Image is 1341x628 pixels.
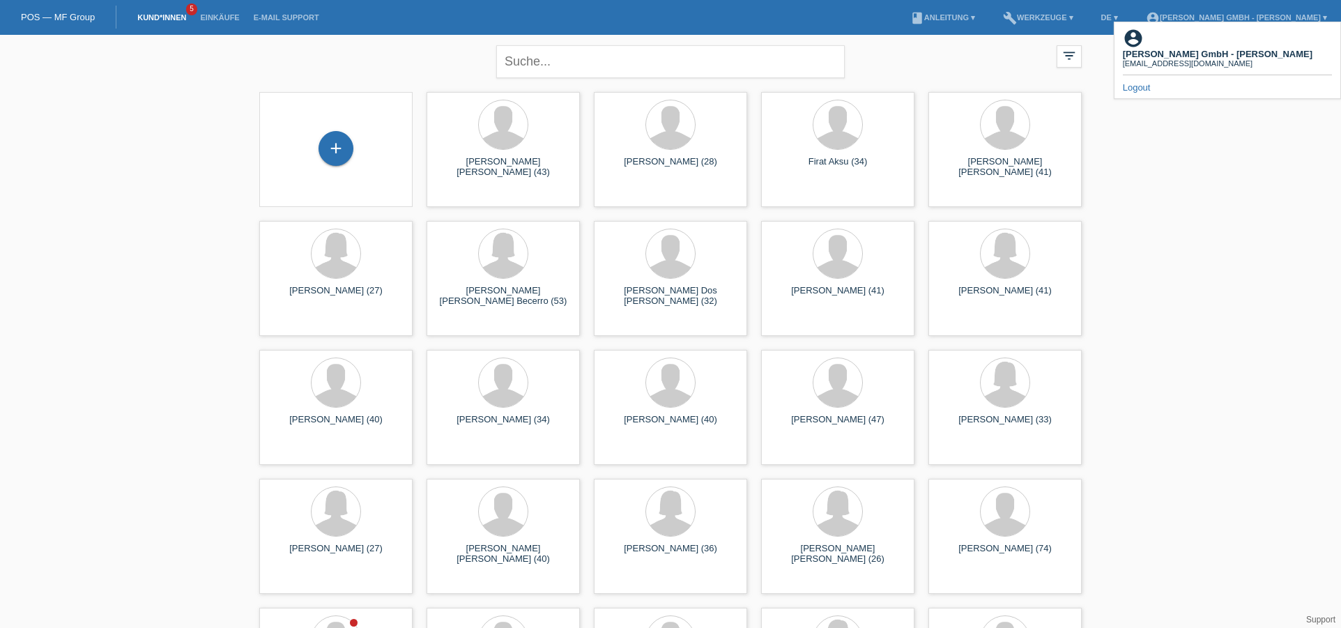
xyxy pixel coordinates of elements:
[772,414,903,436] div: [PERSON_NAME] (47)
[1123,49,1312,59] b: [PERSON_NAME] GmbH - [PERSON_NAME]
[247,13,326,22] a: E-Mail Support
[605,285,736,307] div: [PERSON_NAME] Dos [PERSON_NAME] (32)
[940,156,1071,178] div: [PERSON_NAME] [PERSON_NAME] (41)
[186,3,197,15] span: 5
[605,156,736,178] div: [PERSON_NAME] (28)
[438,156,569,178] div: [PERSON_NAME] [PERSON_NAME] (43)
[772,543,903,565] div: [PERSON_NAME] [PERSON_NAME] (26)
[1003,11,1017,25] i: build
[940,543,1071,565] div: [PERSON_NAME] (74)
[496,45,845,78] input: Suche...
[270,414,401,436] div: [PERSON_NAME] (40)
[910,11,924,25] i: book
[1123,82,1151,93] a: Logout
[193,13,246,22] a: Einkäufe
[270,543,401,565] div: [PERSON_NAME] (27)
[903,13,982,22] a: bookAnleitung ▾
[1123,28,1144,49] i: account_circle
[438,543,569,565] div: [PERSON_NAME] [PERSON_NAME] (40)
[270,285,401,307] div: [PERSON_NAME] (27)
[130,13,193,22] a: Kund*innen
[438,414,569,436] div: [PERSON_NAME] (34)
[772,285,903,307] div: [PERSON_NAME] (41)
[438,285,569,307] div: [PERSON_NAME] [PERSON_NAME] Becerro (53)
[319,137,353,160] div: Kund*in hinzufügen
[940,285,1071,307] div: [PERSON_NAME] (41)
[1094,13,1125,22] a: DE ▾
[605,414,736,436] div: [PERSON_NAME] (40)
[996,13,1080,22] a: buildWerkzeuge ▾
[1123,59,1312,68] div: [EMAIL_ADDRESS][DOMAIN_NAME]
[21,12,95,22] a: POS — MF Group
[1306,615,1335,625] a: Support
[1146,11,1160,25] i: account_circle
[605,543,736,565] div: [PERSON_NAME] (36)
[1139,13,1334,22] a: account_circle[PERSON_NAME] GmbH - [PERSON_NAME] ▾
[1062,48,1077,63] i: filter_list
[772,156,903,178] div: Firat Aksu (34)
[940,414,1071,436] div: [PERSON_NAME] (33)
